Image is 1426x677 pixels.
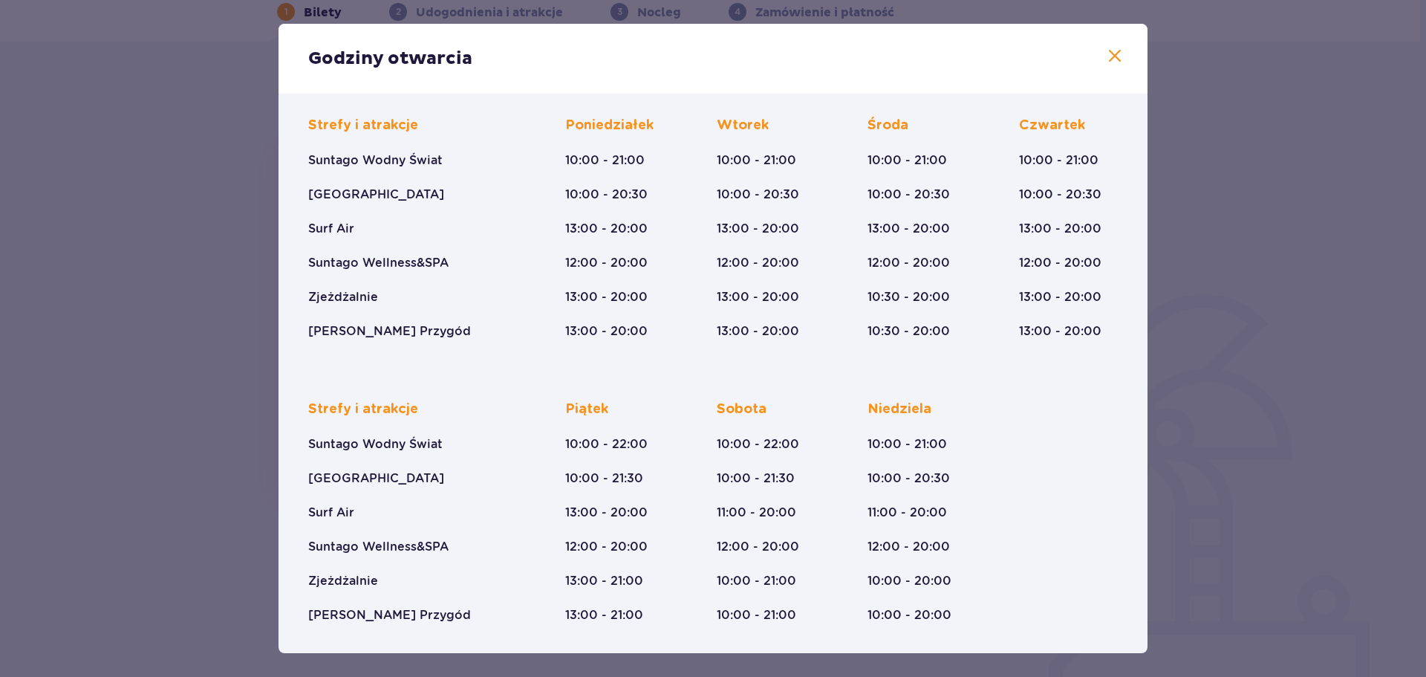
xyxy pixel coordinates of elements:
[565,117,654,135] p: Poniedziałek
[565,323,648,340] p: 13:00 - 20:00
[565,505,648,521] p: 13:00 - 20:00
[308,573,378,589] p: Zjeżdżalnie
[867,573,951,589] p: 10:00 - 20:00
[1019,323,1101,340] p: 13:00 - 20:00
[717,289,799,305] p: 13:00 - 20:00
[565,607,643,623] p: 13:00 - 21:00
[308,323,471,340] p: [PERSON_NAME] Przygód
[308,505,354,521] p: Surf Air
[867,323,950,340] p: 10:30 - 20:00
[1019,221,1101,237] p: 13:00 - 20:00
[717,539,799,555] p: 12:00 - 20:00
[308,117,418,135] p: Strefy i atrakcje
[565,573,643,589] p: 13:00 - 21:00
[717,255,799,271] p: 12:00 - 20:00
[717,152,796,169] p: 10:00 - 21:00
[867,152,947,169] p: 10:00 - 21:00
[565,539,648,555] p: 12:00 - 20:00
[867,539,950,555] p: 12:00 - 20:00
[717,470,795,487] p: 10:00 - 21:30
[867,505,947,521] p: 11:00 - 20:00
[717,505,796,521] p: 11:00 - 20:00
[717,323,799,340] p: 13:00 - 20:00
[867,221,950,237] p: 13:00 - 20:00
[565,401,608,418] p: Piątek
[565,221,648,237] p: 13:00 - 20:00
[308,470,444,487] p: [GEOGRAPHIC_DATA]
[717,573,796,589] p: 10:00 - 21:00
[867,289,950,305] p: 10:30 - 20:00
[565,436,648,453] p: 10:00 - 22:00
[308,221,354,237] p: Surf Air
[867,255,950,271] p: 12:00 - 20:00
[867,117,908,135] p: Środa
[717,607,796,623] p: 10:00 - 21:00
[1019,152,1098,169] p: 10:00 - 21:00
[308,255,449,271] p: Suntago Wellness&SPA
[308,607,471,623] p: [PERSON_NAME] Przygód
[1019,187,1101,203] p: 10:00 - 20:30
[308,289,378,305] p: Zjeżdżalnie
[308,187,444,203] p: [GEOGRAPHIC_DATA]
[867,187,950,203] p: 10:00 - 20:30
[867,401,931,418] p: Niedziela
[308,436,443,453] p: Suntago Wodny Świat
[565,289,648,305] p: 13:00 - 20:00
[867,436,947,453] p: 10:00 - 21:00
[1019,255,1101,271] p: 12:00 - 20:00
[565,255,648,271] p: 12:00 - 20:00
[867,607,951,623] p: 10:00 - 20:00
[867,470,950,487] p: 10:00 - 20:30
[308,48,472,70] p: Godziny otwarcia
[565,470,643,487] p: 10:00 - 21:30
[565,187,648,203] p: 10:00 - 20:30
[308,539,449,555] p: Suntago Wellness&SPA
[717,436,799,453] p: 10:00 - 22:00
[717,117,769,135] p: Wtorek
[565,152,645,169] p: 10:00 - 21:00
[308,401,418,418] p: Strefy i atrakcje
[1019,289,1101,305] p: 13:00 - 20:00
[717,221,799,237] p: 13:00 - 20:00
[717,187,799,203] p: 10:00 - 20:30
[1019,117,1085,135] p: Czwartek
[717,401,766,418] p: Sobota
[308,152,443,169] p: Suntago Wodny Świat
